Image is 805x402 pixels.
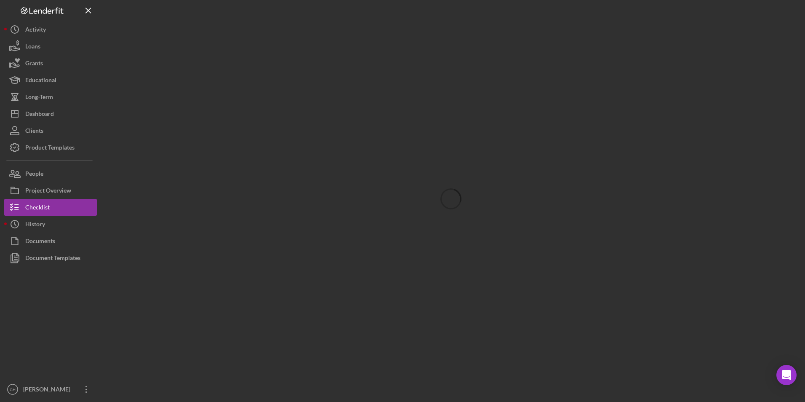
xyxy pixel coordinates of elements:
button: Checklist [4,199,97,216]
div: Grants [25,55,43,74]
div: People [25,165,43,184]
div: Checklist [25,199,50,218]
div: Clients [25,122,43,141]
button: Activity [4,21,97,38]
button: Dashboard [4,105,97,122]
div: Documents [25,233,55,252]
div: Document Templates [25,249,80,268]
div: Activity [25,21,46,40]
div: Project Overview [25,182,71,201]
text: CH [10,387,16,392]
div: Product Templates [25,139,75,158]
button: Documents [4,233,97,249]
button: Loans [4,38,97,55]
button: History [4,216,97,233]
button: Educational [4,72,97,88]
div: History [25,216,45,235]
div: Dashboard [25,105,54,124]
div: [PERSON_NAME] [21,381,76,400]
button: Long-Term [4,88,97,105]
div: Long-Term [25,88,53,107]
button: People [4,165,97,182]
button: Project Overview [4,182,97,199]
button: Product Templates [4,139,97,156]
button: Grants [4,55,97,72]
div: Educational [25,72,56,91]
div: Loans [25,38,40,57]
button: Document Templates [4,249,97,266]
div: Open Intercom Messenger [776,365,797,385]
button: Clients [4,122,97,139]
button: CH[PERSON_NAME] [4,381,97,398]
